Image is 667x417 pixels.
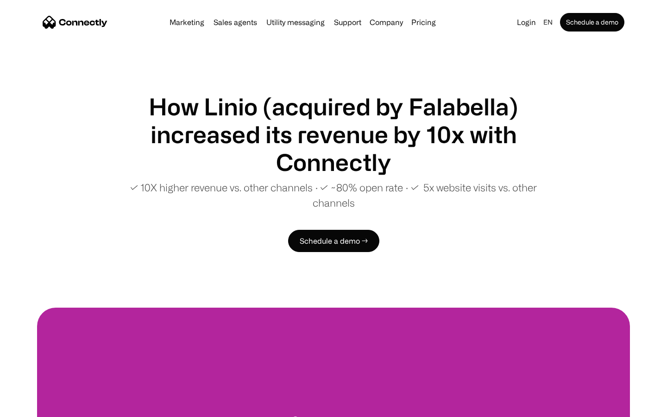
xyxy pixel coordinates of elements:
[166,19,208,26] a: Marketing
[367,16,406,29] div: Company
[288,230,379,252] a: Schedule a demo →
[9,400,56,414] aside: Language selected: English
[370,16,403,29] div: Company
[111,180,556,210] p: ✓ 10X higher revenue vs. other channels ∙ ✓ ~80% open rate ∙ ✓ 5x website visits vs. other channels
[560,13,624,32] a: Schedule a demo
[43,15,107,29] a: home
[513,16,540,29] a: Login
[540,16,558,29] div: en
[330,19,365,26] a: Support
[543,16,553,29] div: en
[263,19,328,26] a: Utility messaging
[19,401,56,414] ul: Language list
[408,19,440,26] a: Pricing
[111,93,556,176] h1: How Linio (acquired by Falabella) increased its revenue by 10x with Connectly
[210,19,261,26] a: Sales agents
